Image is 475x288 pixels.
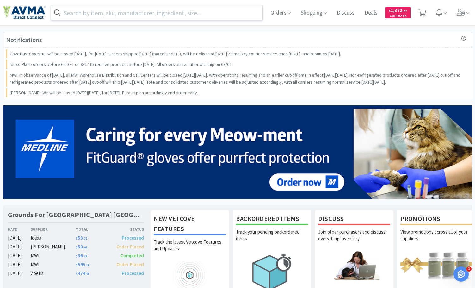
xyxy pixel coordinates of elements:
div: [DATE] [8,270,31,277]
span: $ [76,254,78,258]
input: Search by item, sku, manufacturer, ingredient, size... [51,5,262,20]
span: 1 [466,266,472,272]
div: [DATE] [8,234,31,242]
h1: Discuss [318,214,390,225]
iframe: Intercom live chat [453,266,469,282]
h1: New Vetcove Features [154,214,226,235]
img: 5b85490d2c9a43ef9873369d65f5cc4c_481.png [3,105,472,199]
span: Processed [122,235,144,241]
div: [DATE] [8,261,31,268]
div: Idexx [31,234,76,242]
span: $ [76,245,78,249]
img: e4e33dab9f054f5782a47901c742baa9_102.png [3,6,46,19]
a: $1,372.77Cash Back [385,4,411,21]
a: Discuss [334,10,357,16]
h1: Backordered Items [236,214,308,225]
a: [DATE]Idexx$53.02Processed [8,234,144,242]
span: Completed [120,253,144,259]
span: 474 [76,270,89,276]
span: . 49 [83,245,87,249]
div: Zoetis [31,270,76,277]
a: [DATE]MWI$595.10Order Placed [8,261,144,268]
span: Order Placed [116,261,144,267]
p: Join other purchasers and discuss everything inventory [318,229,390,251]
a: Deals [362,10,380,16]
span: $ [76,236,78,241]
div: Supplier [31,226,76,232]
span: Processed [122,270,144,276]
p: MWI: In observance of [DATE], all MWI Warehouse Distribution and Call Centers will be closed [DAT... [10,72,466,86]
span: . 29 [83,254,87,258]
span: $ [389,9,391,13]
h3: Notifications [6,35,42,45]
p: Covetrus: Covetrus will be closed [DATE], for [DATE]. Orders shipped [DATE] (parcel and LTL), wil... [10,50,341,57]
span: . 10 [85,263,89,267]
img: hero_discuss.png [318,251,390,279]
p: Track your pending backordered items [236,229,308,251]
div: [PERSON_NAME] [31,243,76,251]
span: 595 [76,261,89,267]
a: [DATE][PERSON_NAME]$50.49Order Placed [8,243,144,251]
span: $ [76,263,78,267]
div: Total [76,226,110,232]
span: 50 [76,244,87,250]
span: 53 [76,235,87,241]
span: Order Placed [116,244,144,250]
span: . 77 [402,9,407,13]
span: . 02 [83,236,87,241]
div: MWI [31,252,76,260]
p: Idexx: Place orders before 6:00 ET on 8/27 to receive products before [DATE]. All orders placed a... [10,61,232,68]
span: $ [76,272,78,276]
span: 1,372 [389,7,407,13]
h1: Promotions [400,214,472,225]
h1: Grounds For [GEOGRAPHIC_DATA] [GEOGRAPHIC_DATA] [8,210,144,219]
a: [DATE]Zoetis$474.00Processed [8,270,144,277]
p: Track the latest Vetcove Features and Updates [154,239,226,261]
img: hero_promotions.png [400,251,472,279]
div: [DATE] [8,243,31,251]
div: Date [8,226,31,232]
span: . 00 [85,272,89,276]
p: View promotions across all of your suppliers [400,229,472,251]
div: [DATE] [8,252,31,260]
span: Cash Back [389,14,407,18]
span: 36 [76,253,87,259]
p: [PERSON_NAME]: We will be closed [DATE][DATE], for [DATE]. Please plan accordingly and order early. [10,89,198,96]
div: Status [110,226,144,232]
a: [DATE]MWI$36.29Completed [8,252,144,260]
div: MWI [31,261,76,268]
